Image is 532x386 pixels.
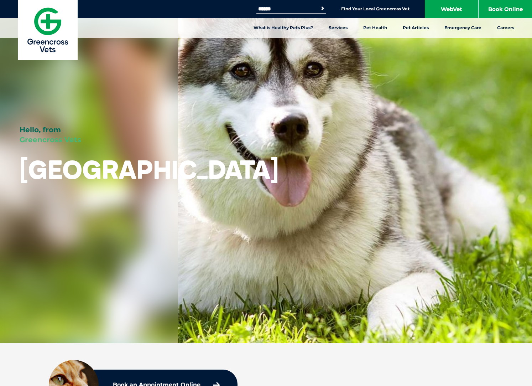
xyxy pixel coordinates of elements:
h1: [GEOGRAPHIC_DATA] [20,155,279,184]
a: Find Your Local Greencross Vet [341,6,410,12]
a: Emergency Care [437,18,489,38]
a: Services [321,18,355,38]
a: Careers [489,18,522,38]
a: What is Healthy Pets Plus? [246,18,321,38]
span: Hello, from [20,125,61,134]
a: Pet Health [355,18,395,38]
span: Greencross Vets [20,135,81,144]
button: Search [319,5,326,12]
a: Pet Articles [395,18,437,38]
